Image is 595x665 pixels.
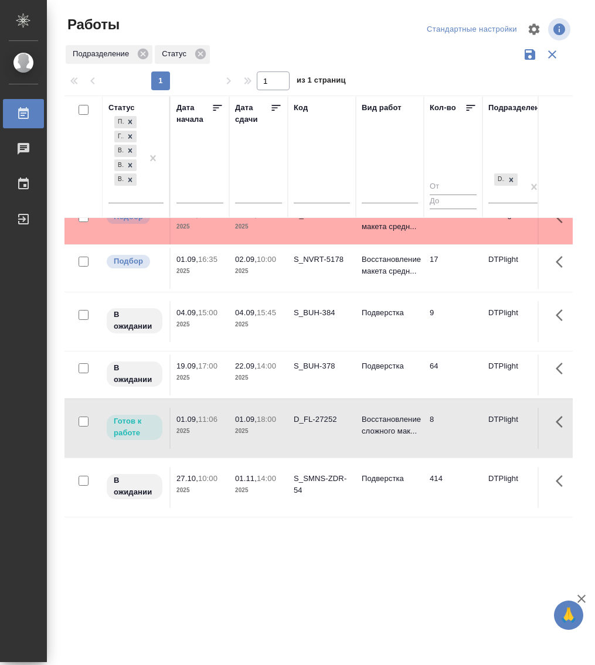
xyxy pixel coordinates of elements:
[482,408,550,449] td: DTPlight
[482,248,550,289] td: DTPlight
[176,425,223,437] p: 2025
[430,180,477,195] input: От
[554,601,583,630] button: 🙏
[493,172,519,187] div: DTPlight
[198,255,217,264] p: 16:35
[176,210,198,219] p: 01.09,
[257,474,276,483] p: 14:00
[257,308,276,317] p: 15:45
[198,308,217,317] p: 15:00
[257,362,276,370] p: 14:00
[176,265,223,277] p: 2025
[424,354,482,395] td: 64
[235,255,257,264] p: 02.09,
[176,362,198,370] p: 19.09,
[235,474,257,483] p: 01.11,
[114,415,155,439] p: Готов к работе
[549,408,577,436] button: Здесь прячутся важные кнопки
[176,319,223,330] p: 2025
[424,467,482,508] td: 414
[235,265,282,277] p: 2025
[235,221,282,233] p: 2025
[235,372,282,384] p: 2025
[549,301,577,329] button: Здесь прячутся важные кнопки
[176,308,198,317] p: 04.09,
[549,354,577,383] button: Здесь прячутся важные кнопки
[114,309,155,332] p: В ожидании
[362,102,402,114] div: Вид работ
[482,467,550,508] td: DTPlight
[114,255,143,267] p: Подбор
[494,173,505,186] div: DTPlight
[488,102,549,114] div: Подразделение
[176,372,223,384] p: 2025
[362,473,418,485] p: Подверстка
[113,172,138,187] div: Подбор, Готов к работе, В ожидании, Выполнен, В работе
[294,307,350,319] div: S_BUH-384
[424,203,482,244] td: 1
[176,485,223,496] p: 2025
[114,362,155,386] p: В ожидании
[176,221,223,233] p: 2025
[362,254,418,277] p: Восстановление макета средн...
[424,408,482,449] td: 8
[297,73,346,90] span: из 1 страниц
[430,195,477,209] input: До
[548,18,573,40] span: Посмотреть информацию
[114,159,124,172] div: Выполнен
[113,115,138,129] div: Подбор, Готов к работе, В ожидании, Выполнен, В работе
[549,467,577,495] button: Здесь прячутся важные кнопки
[198,474,217,483] p: 10:00
[257,210,276,219] p: 17:40
[106,360,164,388] div: Исполнитель назначен, приступать к работе пока рано
[106,473,164,500] div: Исполнитель назначен, приступать к работе пока рано
[198,415,217,424] p: 11:06
[235,415,257,424] p: 01.09,
[155,45,210,64] div: Статус
[176,255,198,264] p: 01.09,
[294,360,350,372] div: S_BUH-378
[257,255,276,264] p: 10:00
[482,301,550,342] td: DTPlight
[294,414,350,425] div: D_FL-27252
[520,15,548,43] span: Настроить таблицу
[114,116,124,128] div: Подбор
[114,475,155,498] p: В ожидании
[114,145,124,157] div: В ожидании
[294,102,308,114] div: Код
[198,210,217,219] p: 16:40
[257,415,276,424] p: 18:00
[176,474,198,483] p: 27.10,
[549,248,577,276] button: Здесь прячутся важные кнопки
[362,414,418,437] p: Восстановление сложного мак...
[430,102,456,114] div: Кол-во
[106,414,164,441] div: Исполнитель может приступить к работе
[362,360,418,372] p: Подверстка
[162,48,191,60] p: Статус
[235,308,257,317] p: 04.09,
[176,102,212,125] div: Дата начала
[424,301,482,342] td: 9
[235,362,257,370] p: 22.09,
[519,43,541,66] button: Сохранить фильтры
[362,209,418,233] p: Восстановление макета средн...
[114,173,124,186] div: В работе
[113,144,138,158] div: Подбор, Готов к работе, В ожидании, Выполнен, В работе
[424,248,482,289] td: 17
[108,102,135,114] div: Статус
[541,43,563,66] button: Сбросить фильтры
[235,102,270,125] div: Дата сдачи
[66,45,152,64] div: Подразделение
[559,603,579,628] span: 🙏
[482,354,550,395] td: DTPlight
[294,254,350,265] div: S_NVRT-5178
[294,473,350,496] div: S_SMNS-ZDR-54
[64,15,120,34] span: Работы
[198,362,217,370] p: 17:00
[235,210,257,219] p: 01.09,
[424,21,520,39] div: split button
[235,319,282,330] p: 2025
[113,158,138,173] div: Подбор, Готов к работе, В ожидании, Выполнен, В работе
[73,48,133,60] p: Подразделение
[235,485,282,496] p: 2025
